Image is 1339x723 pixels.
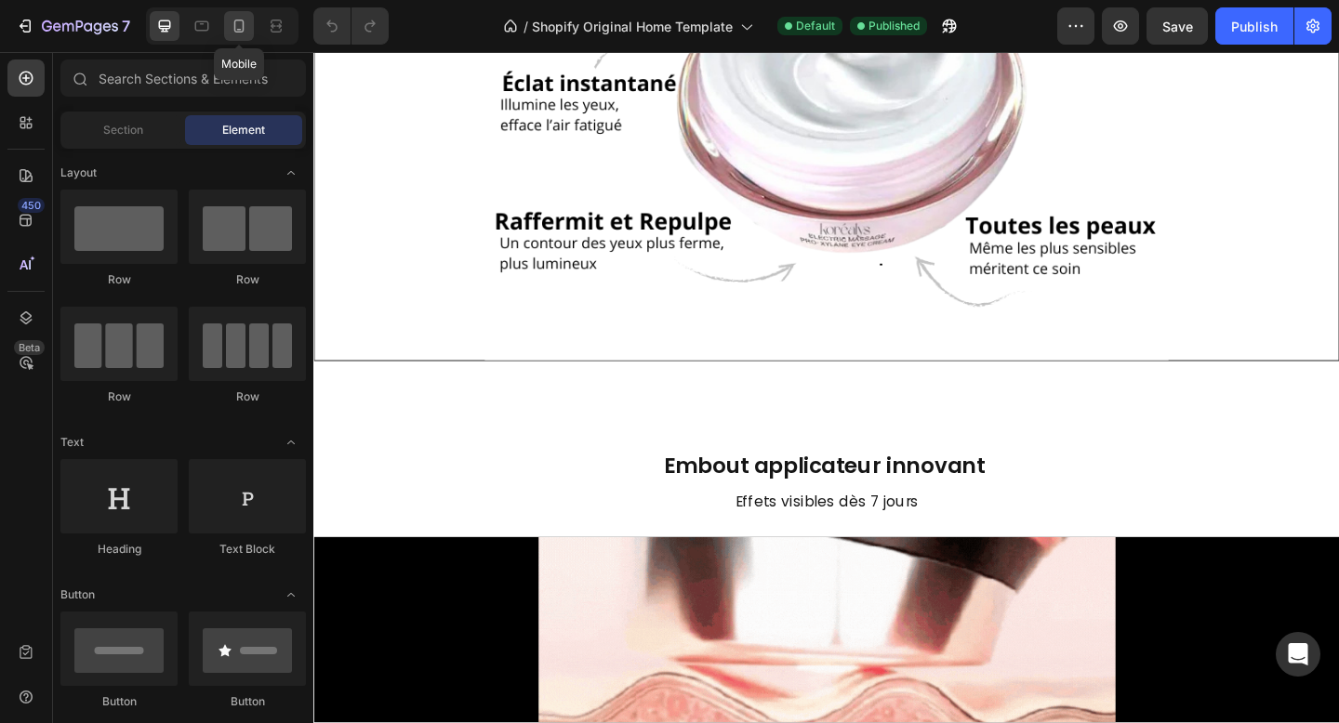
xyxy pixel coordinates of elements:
span: Effets visibles dès 7 jours [458,478,657,500]
span: Toggle open [276,580,306,610]
div: Row [60,271,178,288]
div: Publish [1231,17,1278,36]
span: Save [1162,19,1193,34]
div: Row [189,271,306,288]
div: Undo/Redo [313,7,389,45]
button: 7 [7,7,139,45]
div: Button [60,693,178,710]
button: Publish [1215,7,1293,45]
button: Save [1147,7,1208,45]
span: Button [60,586,95,603]
strong: Embout applicateur innovant [381,434,730,467]
span: Text [60,434,84,451]
div: Heading [60,541,178,558]
span: Layout [60,164,97,181]
div: Beta [14,340,45,355]
div: Text Block [189,541,306,558]
span: Default [796,18,835,34]
span: Published [868,18,920,34]
iframe: Design area [313,52,1339,723]
span: Toggle open [276,158,306,188]
div: Open Intercom Messenger [1276,632,1320,677]
span: Section [103,122,143,138]
span: Shopify Original Home Template [532,17,733,36]
div: 450 [18,198,45,213]
span: Element [222,122,265,138]
span: Toggle open [276,427,306,457]
div: Row [189,388,306,405]
span: / [524,17,528,36]
p: 7 [122,15,130,37]
div: Row [60,388,178,405]
div: Button [189,693,306,710]
input: Search Sections & Elements [60,59,306,97]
